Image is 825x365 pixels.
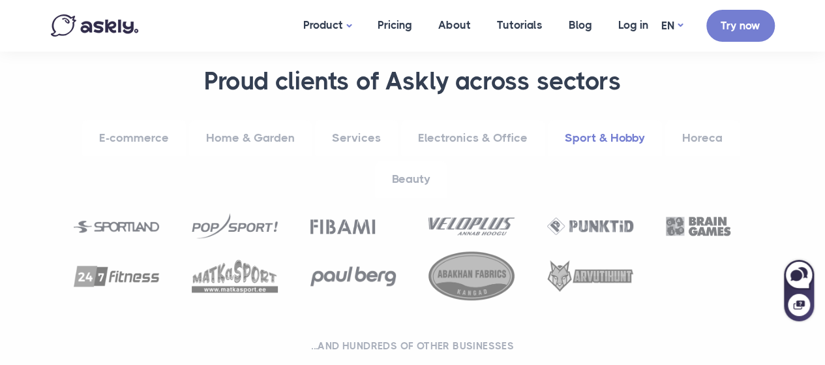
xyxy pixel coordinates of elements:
img: Veloplus [428,217,515,235]
img: Askly [51,14,138,37]
img: Punktid [547,217,633,236]
img: 24/7 Fitness [74,266,160,287]
a: Beauty [375,161,447,197]
img: Fibami [310,219,375,234]
a: Electronics & Office [401,120,545,156]
a: Horeca [665,120,740,156]
iframe: Askly chat [783,257,815,323]
a: Sport & Hobby [548,120,662,156]
h2: ...and hundreds of other businesses [67,340,758,353]
a: Home & Garden [189,120,312,156]
h3: Proud clients of Askly across sectors [67,66,758,97]
img: Matkaspot [192,260,278,292]
img: PopSport [192,213,278,238]
img: Brain games [666,217,730,235]
a: E-commerce [82,120,186,156]
img: Arvutihunt [547,260,633,292]
img: Abakhan [428,251,515,300]
img: PaulBerg [310,266,397,287]
a: Services [315,120,398,156]
a: Try now [706,10,775,42]
a: EN [661,16,683,35]
img: Sportland [74,221,160,232]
